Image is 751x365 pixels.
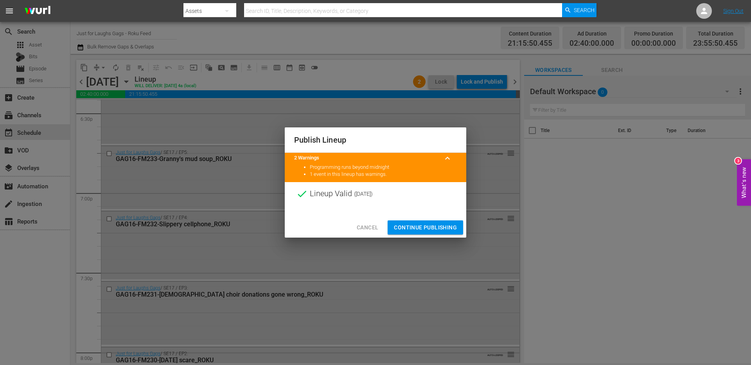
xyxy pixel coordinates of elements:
h2: Publish Lineup [294,134,457,146]
span: Search [574,3,595,17]
div: Lineup Valid [285,182,466,206]
span: keyboard_arrow_up [443,154,452,163]
button: Open Feedback Widget [737,159,751,206]
a: Sign Out [723,8,744,14]
span: ( [DATE] ) [354,188,373,200]
li: 1 event in this lineup has warnings. [310,171,457,178]
button: Cancel [350,220,384,235]
span: Continue Publishing [394,223,457,233]
button: keyboard_arrow_up [438,149,457,168]
div: 3 [735,158,741,164]
li: Programming runs beyond midnight [310,164,457,171]
span: menu [5,6,14,16]
title: 2 Warnings [294,154,438,162]
span: Cancel [357,223,378,233]
button: Continue Publishing [388,220,463,235]
img: ans4CAIJ8jUAAAAAAAAAAAAAAAAAAAAAAAAgQb4GAAAAAAAAAAAAAAAAAAAAAAAAJMjXAAAAAAAAAAAAAAAAAAAAAAAAgAT5G... [19,2,56,20]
